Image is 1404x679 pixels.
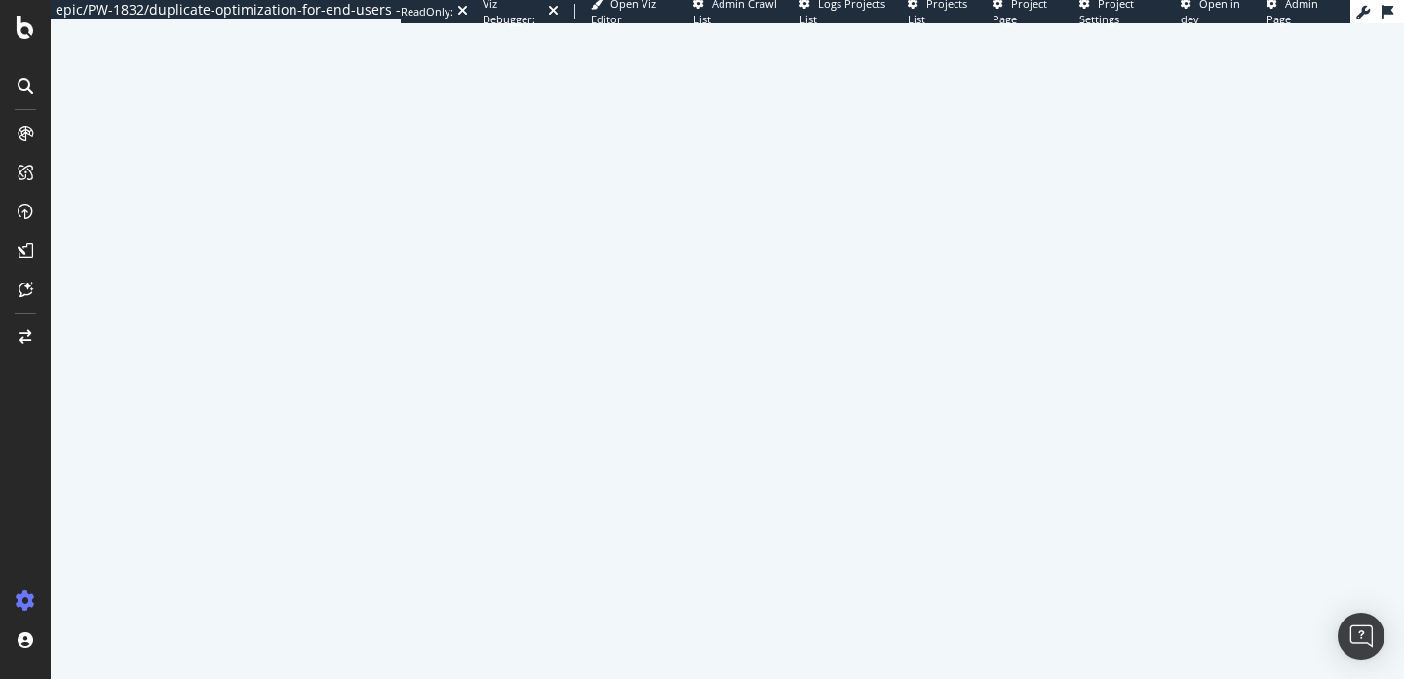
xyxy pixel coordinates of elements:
[1338,613,1384,660] div: Open Intercom Messenger
[401,4,453,19] div: ReadOnly:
